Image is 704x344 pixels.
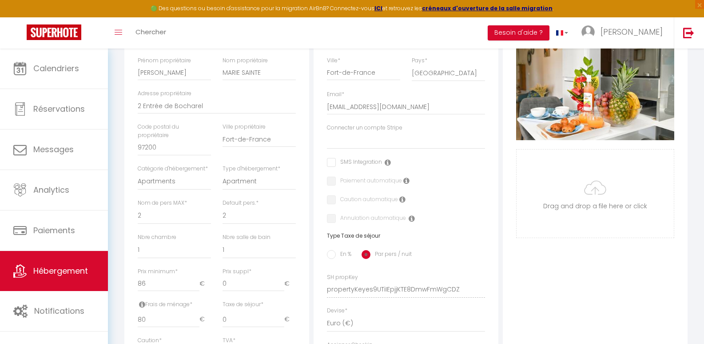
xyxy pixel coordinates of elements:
[575,17,674,49] a: ... [PERSON_NAME]
[33,225,75,236] span: Paiements
[33,144,74,155] span: Messages
[33,103,85,114] span: Réservations
[33,63,79,74] span: Calendriers
[223,57,268,65] label: Nom propriétaire
[34,305,84,316] span: Notifications
[223,165,280,173] label: Type d'hébergement
[601,26,663,37] span: [PERSON_NAME]
[336,250,351,260] label: En %
[138,199,187,207] label: Nom de pers MAX
[488,25,549,40] button: Besoin d'aide ?
[327,124,402,132] label: Connecter un compte Stripe
[327,90,344,99] label: Email
[284,275,296,291] span: €
[199,312,211,328] span: €
[223,123,266,131] label: Ville propriétaire
[327,273,358,282] label: SH propKey
[336,195,398,205] label: Caution automatique
[327,57,340,65] label: Ville
[138,165,208,173] label: Catégorie d'hébergement
[138,89,191,98] label: Adresse propriétaire
[139,301,145,308] i: Frais de ménage
[327,233,485,239] h6: Type Taxe de séjour
[374,4,382,12] a: ICI
[581,25,595,39] img: ...
[135,27,166,36] span: Chercher
[138,123,211,140] label: Code postal du propriétaire
[284,312,296,328] span: €
[138,300,192,309] label: Frais de ménage
[138,57,191,65] label: Prénom propriétaire
[223,267,251,276] label: Prix suppl
[199,275,211,291] span: €
[422,4,553,12] a: créneaux d'ouverture de la salle migration
[27,24,81,40] img: Super Booking
[370,250,412,260] label: Par pers / nuit
[327,307,347,315] label: Devise
[129,17,173,49] a: Chercher
[223,300,263,309] label: Taxe de séjour
[223,199,259,207] label: Default pers.
[223,233,270,242] label: Nbre salle de bain
[336,177,402,186] label: Paiement automatique
[683,27,694,38] img: logout
[33,265,88,276] span: Hébergement
[412,57,427,65] label: Pays
[510,38,697,337] iframe: Chat
[138,233,176,242] label: Nbre chambre
[138,267,178,276] label: Prix minimum
[33,184,69,195] span: Analytics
